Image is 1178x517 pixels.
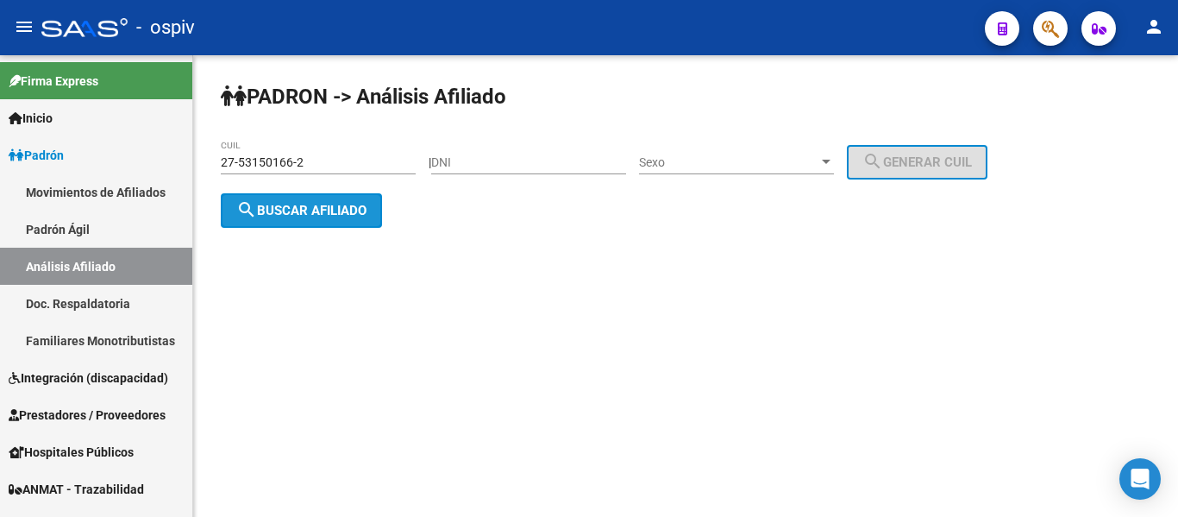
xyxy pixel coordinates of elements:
div: | [429,155,1000,169]
mat-icon: search [236,199,257,220]
button: Buscar afiliado [221,193,382,228]
span: ANMAT - Trazabilidad [9,480,144,499]
span: Integración (discapacidad) [9,369,168,388]
mat-icon: person [1144,16,1164,37]
span: - ospiv [136,9,195,47]
span: Generar CUIL [862,154,972,170]
span: Inicio [9,109,53,128]
span: Buscar afiliado [236,203,367,218]
span: Prestadores / Proveedores [9,406,166,425]
span: Padrón [9,146,64,165]
strong: PADRON -> Análisis Afiliado [221,85,506,109]
mat-icon: menu [14,16,34,37]
span: Sexo [639,155,818,170]
button: Generar CUIL [847,145,987,180]
span: Hospitales Públicos [9,443,134,462]
span: Firma Express [9,72,98,91]
div: Open Intercom Messenger [1119,458,1161,500]
mat-icon: search [862,151,883,172]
